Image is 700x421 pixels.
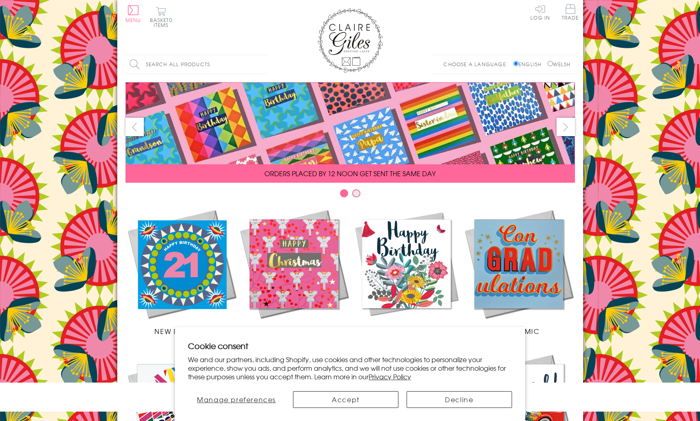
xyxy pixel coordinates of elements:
p: Choose a language: [443,60,512,68]
a: New Releases [125,208,238,336]
span: Academic [498,326,540,336]
a: Privacy Policy [369,372,411,381]
button: next [557,118,575,136]
button: Basket0 items [150,7,172,27]
a: Log In [530,4,550,20]
button: Carousel Page 2 [352,189,360,197]
span: Christmas [273,326,315,336]
span: Trade [562,4,579,20]
span: ORDERS PLACED BY 12 NOON GET SENT THE SAME DAY [264,168,436,178]
button: Carousel Page 1 (Current Slide) [340,189,348,197]
button: Accept [293,391,398,408]
div: Carousel Pagination [125,189,575,202]
a: Christmas [238,208,350,336]
a: Trade [562,4,579,22]
input: Search [260,55,268,74]
p: We and our partners, including Shopify, use cookies and other technologies to personalize your ex... [188,355,512,381]
h2: Cookie consent [188,340,512,352]
span: Menu [125,16,141,24]
button: Manage preferences [188,391,285,408]
span: New Releases [154,326,208,336]
label: Welsh [548,60,571,68]
button: prev [125,118,144,136]
input: English [513,61,519,66]
span: 0 items [154,16,172,29]
button: Decline [407,391,512,408]
label: English [513,60,546,68]
input: Search all products [125,55,268,74]
button: Menu [125,5,141,22]
a: Academic [463,208,575,336]
span: Birthdays [387,326,426,336]
img: Claire Giles Greetings Cards [318,8,383,73]
input: Welsh [548,61,553,66]
span: Manage preferences [197,394,276,404]
a: Birthdays [350,208,463,336]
